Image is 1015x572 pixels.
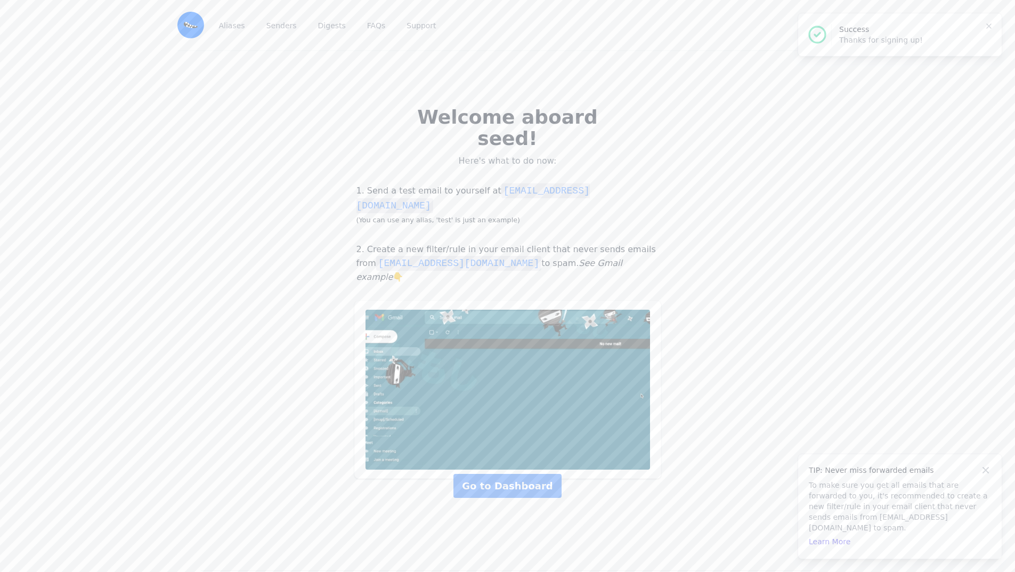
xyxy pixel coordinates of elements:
[366,310,650,470] img: Add noreply@eml.monster to a Never Send to Spam filter in Gmail
[809,465,991,476] h4: TIP: Never miss forwarded emails
[839,35,976,45] p: Thanks for signing up!
[453,474,561,498] a: Go to Dashboard
[356,258,622,282] i: See Gmail example
[809,480,991,533] p: To make sure you get all emails that are forwarded to you, it's recommended to create a new filte...
[356,183,590,213] code: [EMAIL_ADDRESS][DOMAIN_NAME]
[376,256,541,271] code: [EMAIL_ADDRESS][DOMAIN_NAME]
[839,25,869,34] span: Success
[388,156,627,166] p: Here's what to do now:
[354,243,661,284] p: 2. Create a new filter/rule in your email client that never sends emails from to spam. 👇
[177,12,204,38] img: Email Monster
[356,216,521,224] small: (You can use any alias, 'test' is just an example)
[354,183,661,226] p: 1. Send a test email to yourself at
[388,107,627,149] h2: Welcome aboard seed!
[809,537,850,546] a: Learn More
